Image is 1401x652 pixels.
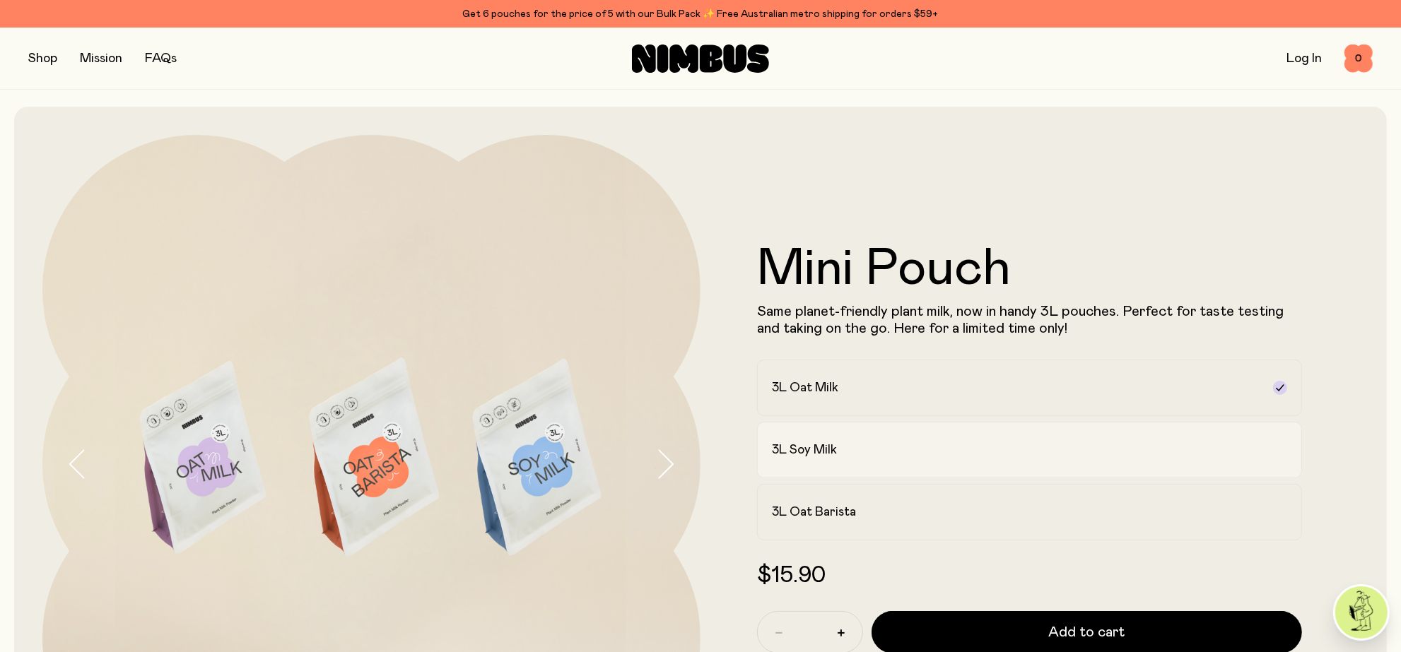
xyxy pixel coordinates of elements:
[1344,45,1373,73] button: 0
[772,504,856,521] h2: 3L Oat Barista
[145,52,177,65] a: FAQs
[757,244,1302,295] h1: Mini Pouch
[1286,52,1322,65] a: Log In
[772,379,838,396] h2: 3L Oat Milk
[1335,586,1388,639] img: agent
[757,564,826,587] span: $15.90
[80,52,122,65] a: Mission
[1049,622,1125,642] span: Add to cart
[772,441,837,458] h2: 3L Soy Milk
[757,303,1302,337] p: Same planet-friendly plant milk, now in handy 3L pouches. Perfect for taste testing and taking on...
[28,6,1373,23] div: Get 6 pouches for the price of 5 with our Bulk Pack ✨ Free Australian metro shipping for orders $59+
